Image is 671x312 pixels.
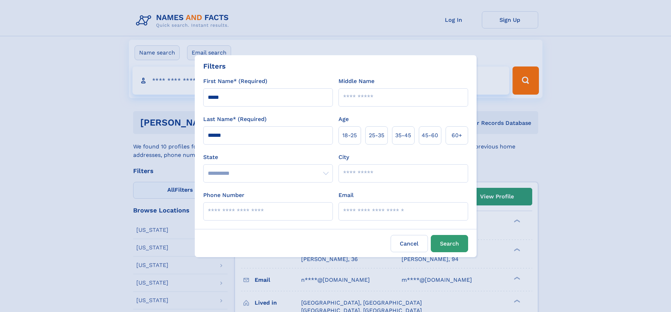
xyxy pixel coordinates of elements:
[203,153,333,161] label: State
[452,131,462,140] span: 60+
[391,235,428,252] label: Cancel
[203,61,226,71] div: Filters
[338,191,354,199] label: Email
[203,115,267,123] label: Last Name* (Required)
[203,191,244,199] label: Phone Number
[338,77,374,85] label: Middle Name
[395,131,411,140] span: 35‑45
[338,153,349,161] label: City
[431,235,468,252] button: Search
[203,77,267,85] label: First Name* (Required)
[422,131,438,140] span: 45‑60
[369,131,384,140] span: 25‑35
[342,131,357,140] span: 18‑25
[338,115,349,123] label: Age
